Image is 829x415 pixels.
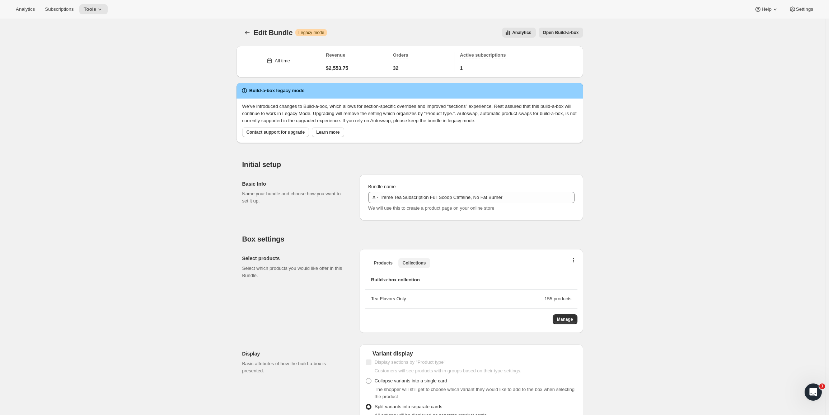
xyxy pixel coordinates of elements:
p: Name your bundle and choose how you want to set it up. [242,190,348,205]
div: Tea Flavors Only [371,295,545,302]
button: Help [750,4,783,14]
span: Help [762,6,771,12]
span: Analytics [16,6,35,12]
div: All time [275,57,290,65]
button: Manage [553,314,577,324]
span: 1 [819,383,825,389]
p: Select which products you would like offer in this Bundle. [242,265,348,279]
span: We will use this to create a product page on your online store [368,205,495,211]
span: Edit Bundle [254,29,293,37]
span: Legacy mode [298,30,324,35]
span: Collections [403,260,426,266]
iframe: Intercom live chat [805,383,822,401]
button: Tools [79,4,108,14]
div: 155 products [544,295,571,302]
span: Manage [557,316,573,322]
button: Settings [784,4,818,14]
button: Subscriptions [41,4,78,14]
h2: Basic Info [242,180,348,187]
span: Orders [393,52,408,58]
span: Settings [796,6,813,12]
button: View links to open the build-a-box on the online store [539,28,583,38]
h2: Box settings [242,235,583,243]
h2: Select products [242,255,348,262]
span: Build-a-box collection [371,276,420,283]
span: Customers will see products within groups based on their type settings. [375,368,521,373]
input: ie. Smoothie box [368,192,575,203]
button: Contact support for upgrade [242,127,309,137]
span: Revenue [326,52,345,58]
span: We’ve introduced changes to Build-a-box, which allows for section-specific overrides and improved... [242,104,577,123]
span: Contact support for upgrade [247,129,305,135]
button: Learn more [312,127,344,137]
span: $2,553.75 [326,65,348,72]
h2: Display [242,350,348,357]
span: Products [374,260,393,266]
span: Open Build-a-box [543,30,579,35]
span: The shopper will still get to choose which variant they would like to add to the box when selecti... [375,387,575,399]
button: Bundles [242,28,252,38]
h2: Build-a-box legacy mode [249,87,305,94]
span: Collapse variants into a single card [375,378,447,383]
span: Analytics [512,30,531,35]
span: Bundle name [368,184,396,189]
span: Tools [84,6,96,12]
span: Subscriptions [45,6,74,12]
div: Variant display [365,350,577,357]
span: Learn more [316,129,339,135]
span: 1 [460,65,463,72]
button: Analytics [11,4,39,14]
span: Display sections by "Product type" [375,359,445,365]
p: Basic attributes of how the build-a-box is presented. [242,360,348,375]
span: 32 [393,65,399,72]
span: Active subscriptions [460,52,506,58]
h2: Initial setup [242,160,583,169]
span: Split variants into separate cards [375,404,442,409]
button: View all analytics related to this specific bundles, within certain timeframes [502,28,535,38]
